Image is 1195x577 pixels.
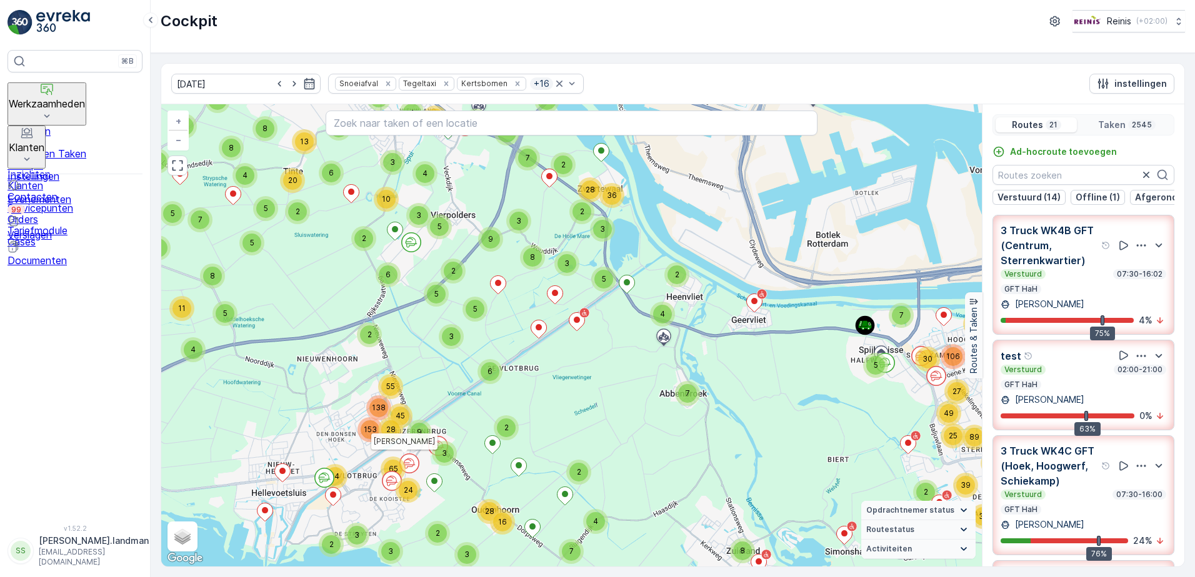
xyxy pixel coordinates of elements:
[963,312,988,337] div: 16
[1012,518,1084,531] p: [PERSON_NAME]
[1003,365,1043,375] p: Verstuurd
[39,535,149,547] p: [PERSON_NAME].landman
[1136,16,1167,26] p: ( +02:00 )
[388,546,393,556] span: 3
[378,539,403,564] div: 3
[7,194,142,205] p: Evenementen
[239,230,264,255] div: 5
[191,345,196,354] span: 4
[7,126,46,169] button: Klanten
[439,79,453,89] div: Remove Tegeltaxi
[1048,120,1059,130] p: 21
[336,77,380,89] div: Snoeiafval
[967,307,980,373] p: Routes & Taken
[494,415,519,440] div: 2
[577,177,602,202] div: 28
[434,289,439,298] span: 5
[1003,505,1039,515] p: GFT HaH
[488,234,493,244] span: 9
[160,201,185,226] div: 5
[478,227,503,252] div: 9
[473,304,477,313] span: 5
[164,550,206,566] img: Google
[580,207,584,216] span: 2
[953,473,978,498] div: 39
[121,56,134,66] p: ⌘B
[422,106,447,131] div: 65
[1090,327,1115,340] div: 75%
[252,116,277,141] div: 8
[11,541,31,561] div: SS
[464,550,469,559] span: 3
[396,411,405,420] span: 45
[366,395,391,420] div: 138
[913,480,938,505] div: 2
[7,217,142,240] a: Verslagen
[280,168,305,193] div: 20
[178,303,186,313] span: 11
[322,464,347,489] div: 14
[530,252,535,262] span: 8
[1116,269,1164,279] p: 07:30-16:02
[1107,15,1131,27] p: Reinis
[564,259,569,268] span: 3
[1003,490,1043,500] p: Verstuurd
[477,499,502,524] div: 28
[650,302,675,327] div: 4
[1139,410,1152,422] p: 0 %
[979,511,988,521] span: 37
[569,546,574,556] span: 7
[329,168,334,177] span: 6
[944,379,969,404] div: 27
[1001,348,1021,363] p: test
[382,194,391,204] span: 10
[730,538,755,563] div: 8
[376,262,401,287] div: 6
[374,187,399,212] div: 10
[381,79,395,89] div: Remove Snoeiafval
[485,506,494,516] span: 28
[364,425,377,434] span: 153
[232,163,257,188] div: 4
[559,539,584,564] div: 7
[161,11,217,31] p: Cockpit
[997,191,1061,204] p: Verstuurd (14)
[899,310,904,320] span: 7
[664,262,689,287] div: 2
[451,266,456,275] span: 2
[866,544,912,554] span: Activiteiten
[187,207,212,232] div: 7
[404,485,413,495] span: 24
[1131,120,1153,130] p: 2545
[590,217,615,242] div: 3
[566,460,591,485] div: 2
[181,337,206,362] div: 4
[866,505,954,515] span: Opdrachtnemer status
[288,175,297,185] span: 20
[250,238,254,247] span: 5
[1024,351,1034,361] div: help tooltippictogram
[511,79,524,89] div: Remove Kertsbomen
[861,520,976,540] summary: Routestatus
[583,509,608,534] div: 4
[992,190,1066,205] button: Verstuurd (14)
[1101,240,1111,250] div: help tooltippictogram
[7,169,142,180] a: Inzichten
[319,160,344,185] div: 6
[1003,284,1039,294] p: GFT HaH
[660,309,665,318] span: 4
[740,546,745,555] span: 8
[367,330,372,339] span: 2
[326,111,818,136] input: Zoek naar taken of een locatie
[331,471,339,481] span: 14
[861,540,976,559] summary: Activiteiten
[417,427,422,436] span: 9
[396,478,421,503] div: 24
[399,77,438,89] div: Tegeltaxi
[889,303,914,328] div: 7
[169,131,187,149] a: Uitzoomen
[1012,119,1043,131] p: Routes
[386,425,396,434] span: 28
[457,77,509,89] div: Kertsbomen
[7,10,32,35] img: logo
